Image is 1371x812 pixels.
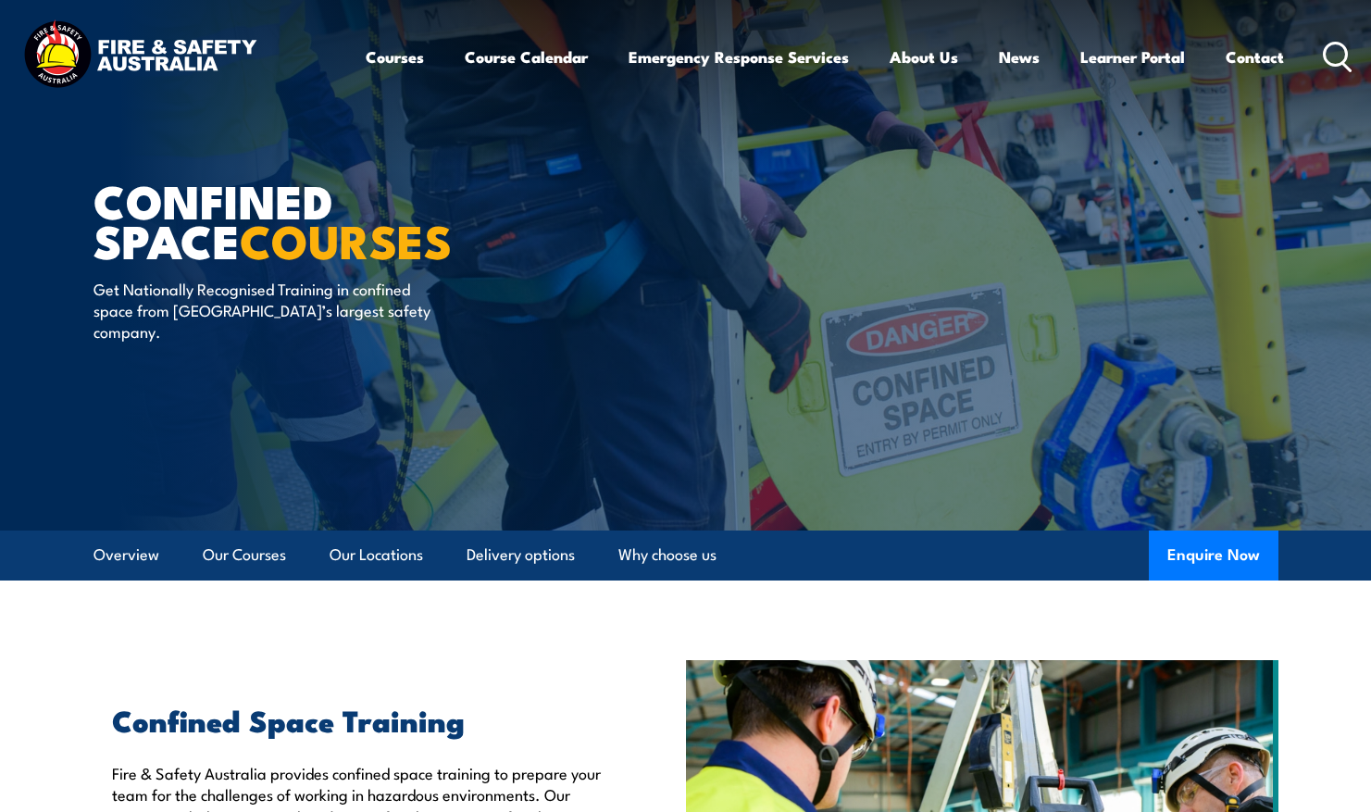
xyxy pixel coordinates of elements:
a: Why choose us [618,531,717,580]
p: Get Nationally Recognised Training in confined space from [GEOGRAPHIC_DATA]’s largest safety comp... [93,278,431,343]
a: News [999,32,1040,81]
a: Our Courses [203,531,286,580]
a: Courses [366,32,424,81]
a: Our Locations [330,531,423,580]
button: Enquire Now [1149,531,1278,581]
a: Overview [93,531,159,580]
a: About Us [890,32,958,81]
h2: Confined Space Training [112,706,601,732]
a: Contact [1226,32,1284,81]
h1: Confined Space [93,180,551,259]
a: Delivery options [467,531,575,580]
strong: COURSES [240,204,452,275]
a: Course Calendar [465,32,588,81]
a: Learner Portal [1080,32,1185,81]
a: Emergency Response Services [629,32,849,81]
